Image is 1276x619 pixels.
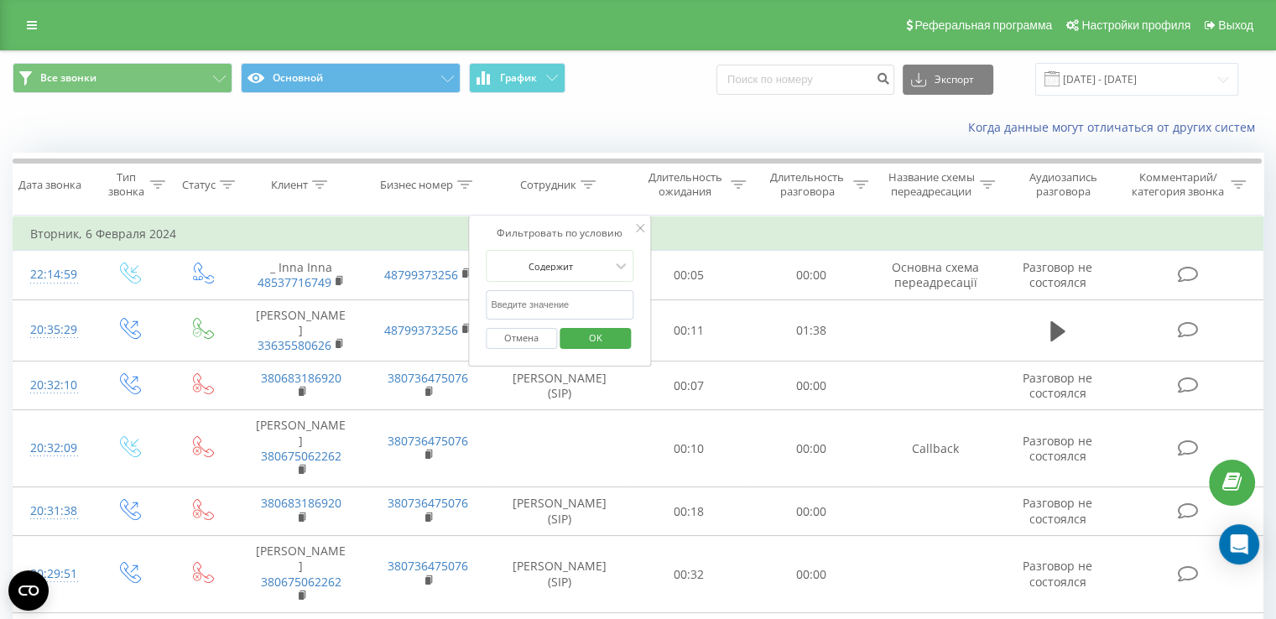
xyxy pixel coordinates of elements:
a: 380736475076 [388,558,468,574]
td: 00:10 [628,410,750,487]
div: Клиент [271,178,308,192]
button: График [469,63,565,93]
div: Комментарий/категория звонка [1128,170,1227,199]
button: Все звонки [13,63,232,93]
div: Сотрудник [520,178,576,192]
div: Статус [182,178,216,192]
td: 00:18 [628,487,750,536]
td: Основна схема переадресації [872,251,998,299]
td: [PERSON_NAME] [237,536,364,613]
td: 00:11 [628,299,750,362]
td: [PERSON_NAME] (SIP) [492,362,628,410]
span: Разговор не состоялся [1023,558,1092,589]
div: Длительность разговора [765,170,849,199]
td: 00:07 [628,362,750,410]
span: Разговор не состоялся [1023,259,1092,290]
input: Поиск по номеру [716,65,894,95]
span: Реферальная программа [914,18,1052,32]
div: Длительность ожидания [643,170,727,199]
a: 380736475076 [388,370,468,386]
div: 22:14:59 [30,258,75,291]
button: Отмена [486,328,557,349]
td: [PERSON_NAME] [237,410,364,487]
td: [PERSON_NAME] [237,299,364,362]
td: [PERSON_NAME] (SIP) [492,487,628,536]
div: Аудиозапись разговора [1014,170,1112,199]
span: Разговор не состоялся [1023,433,1092,464]
div: 20:29:51 [30,558,75,590]
span: OK [572,325,619,351]
input: Введите значение [486,290,633,320]
a: 380675062262 [261,448,341,464]
a: 380736475076 [388,495,468,511]
span: Настройки профиля [1081,18,1190,32]
button: Open CMP widget [8,570,49,611]
a: 380683186920 [261,495,341,511]
span: Разговор не состоялся [1023,370,1092,401]
button: Экспорт [903,65,993,95]
a: 48537716749 [258,274,331,290]
td: 00:00 [750,362,872,410]
div: Тип звонка [106,170,145,199]
button: Основной [241,63,461,93]
a: 48799373256 [384,267,458,283]
span: Разговор не состоялся [1023,495,1092,526]
a: 380736475076 [388,433,468,449]
a: 48799373256 [384,322,458,338]
td: 00:00 [750,536,872,613]
span: Выход [1218,18,1253,32]
td: _ Inna Inna [237,251,364,299]
a: 33635580626 [258,337,331,353]
div: Дата звонка [18,178,81,192]
div: Бизнес номер [380,178,453,192]
div: 20:32:10 [30,369,75,402]
td: 00:05 [628,251,750,299]
a: 380675062262 [261,574,341,590]
div: 20:32:09 [30,432,75,465]
div: 20:31:38 [30,495,75,528]
td: Вторник, 6 Февраля 2024 [13,217,1263,251]
a: Когда данные могут отличаться от других систем [968,119,1263,135]
td: Callback [872,410,998,487]
td: [PERSON_NAME] (SIP) [492,536,628,613]
div: Open Intercom Messenger [1219,524,1259,564]
span: График [500,72,537,84]
span: Все звонки [40,71,96,85]
div: Название схемы переадресации [888,170,976,199]
a: 380683186920 [261,370,341,386]
td: 00:00 [750,410,872,487]
td: 01:38 [750,299,872,362]
div: 20:35:29 [30,314,75,346]
td: 00:32 [628,536,750,613]
td: 00:00 [750,487,872,536]
div: Фильтровать по условию [486,225,633,242]
td: 00:00 [750,251,872,299]
button: OK [560,328,631,349]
